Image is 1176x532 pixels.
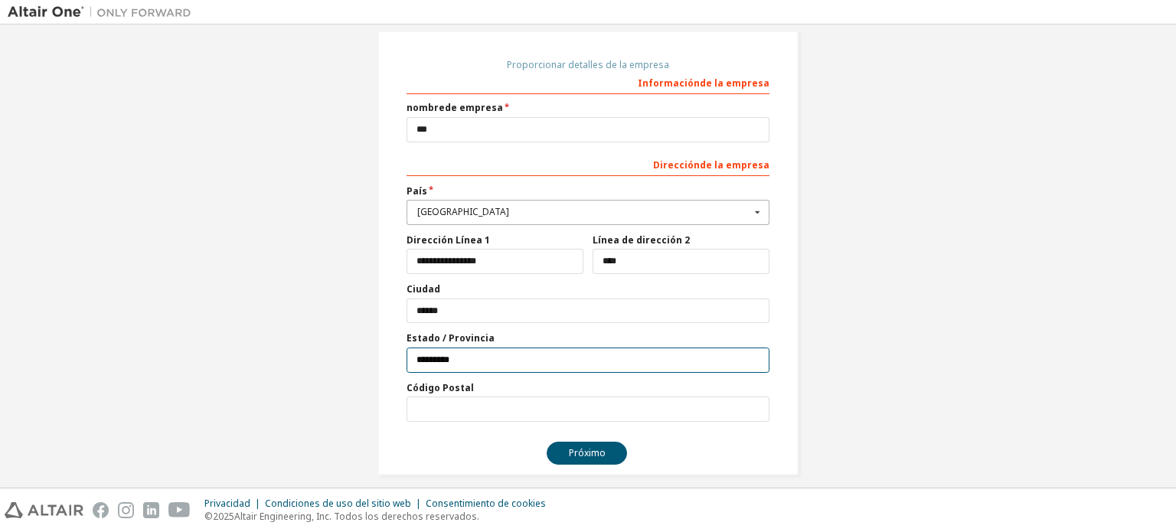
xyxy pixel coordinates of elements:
[700,158,769,171] font: de la empresa
[407,233,490,246] font: Dirección Línea 1
[93,502,109,518] img: facebook.svg
[569,446,606,459] font: Próximo
[168,502,191,518] img: youtube.svg
[265,497,411,510] font: Condiciones de uso del sitio web
[407,381,474,394] font: Código Postal
[407,331,495,344] font: Estado / Provincia
[507,58,669,71] font: Proporcionar detalles de la empresa
[547,442,627,465] button: Próximo
[143,502,159,518] img: linkedin.svg
[234,510,479,523] font: Altair Engineering, Inc. Todos los derechos reservados.
[204,497,250,510] font: Privacidad
[417,205,509,218] font: [GEOGRAPHIC_DATA]
[118,502,134,518] img: instagram.svg
[700,77,769,90] font: de la empresa
[213,510,234,523] font: 2025
[8,5,199,20] img: Altair Uno
[653,158,700,171] font: Dirección
[593,233,690,246] font: Línea de dirección 2
[407,184,427,197] font: País
[426,497,546,510] font: Consentimiento de cookies
[445,101,503,114] font: de empresa
[204,510,213,523] font: ©
[5,502,83,518] img: altair_logo.svg
[407,282,440,295] font: Ciudad
[638,77,700,90] font: Información
[407,101,445,114] font: nombre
